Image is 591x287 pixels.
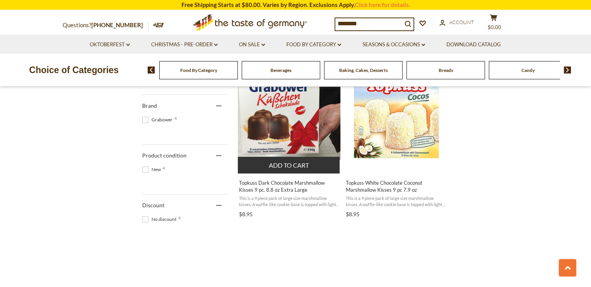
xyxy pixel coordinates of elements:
a: Food By Category [180,67,217,73]
span: 4 [178,216,181,220]
span: Account [449,19,474,25]
a: [PHONE_NUMBER] [91,21,143,28]
a: Baking, Cakes, Desserts [339,67,388,73]
a: Christmas - PRE-ORDER [151,40,218,49]
button: Add to cart [238,157,340,173]
span: Product condition [142,152,187,159]
span: 4 [174,116,177,120]
a: Topkuss White Chocolate Coconut Marshmallow Kisses 9 pc 7.9 oz [345,57,448,220]
span: This is a 9 piece pack of large size marshmallow kisses. A waffle-like cookie-base is topped with... [239,195,340,207]
p: Questions? [63,20,149,30]
a: Beverages [270,67,291,73]
span: Topkuss White Chocolate Coconut Marshmallow Kisses 9 pc 7.9 oz [346,179,446,193]
img: Topkuss White Chocolate Coconut Marshmallow Kisses 9 pc 7.9 oz [345,64,448,167]
span: Topkuss Dark Chocolate Marshmallow Kisses 9 pc. 8.8 oz Extra Large [239,179,340,193]
a: Download Catalog [446,40,501,49]
span: Grabower [142,116,175,123]
span: 4 [163,166,165,170]
a: Seasons & Occasions [363,40,425,49]
span: No discount [142,216,179,223]
span: Brand [142,102,157,109]
a: On Sale [239,40,265,49]
a: Oktoberfest [90,40,130,49]
button: $0.00 [482,14,506,33]
span: Discount [142,202,164,208]
a: Food By Category [286,40,341,49]
a: Topkuss Dark Chocolate Marshmallow Kisses 9 pc. 8.8 oz Extra Large [238,57,341,220]
span: New [142,166,163,173]
a: Account [439,18,474,27]
a: Candy [521,67,535,73]
span: $0.00 [488,24,501,30]
img: previous arrow [148,66,155,73]
img: next arrow [564,66,571,73]
span: $8.95 [239,211,253,217]
span: $8.95 [346,211,359,217]
a: Click here for details. [355,1,410,8]
a: Breads [439,67,453,73]
span: This is a 9 piece pack of large size marshmallow kisses. A waffle-like cookie base is topped with... [346,195,446,207]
